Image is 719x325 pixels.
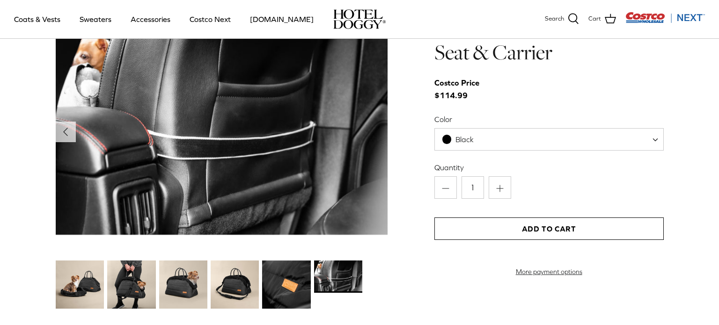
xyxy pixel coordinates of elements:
input: Quantity [462,176,484,199]
span: $114.99 [434,77,489,102]
a: Costco Next [181,3,239,35]
a: Search [545,13,579,25]
span: Search [545,14,564,24]
span: Black [455,135,474,144]
a: [DOMAIN_NAME] [242,3,322,35]
button: Previous [55,122,76,142]
a: hoteldoggy.com hoteldoggycom [333,9,386,29]
a: Accessories [122,3,179,35]
label: Color [434,114,664,124]
button: Add to Cart [434,217,664,240]
div: Costco Price [434,77,479,89]
label: Quantity [434,162,664,173]
a: More payment options [434,268,664,276]
a: Visit Costco Next [625,18,705,25]
img: Costco Next [625,12,705,23]
a: Sweaters [71,3,120,35]
h1: Hotel Doggy Deluxe Car Seat & Carrier [434,13,664,66]
a: Coats & Vests [6,3,69,35]
span: Black [434,128,664,151]
span: Black [435,135,493,144]
img: hoteldoggycom [333,9,386,29]
a: Cart [588,13,616,25]
span: Cart [588,14,601,24]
